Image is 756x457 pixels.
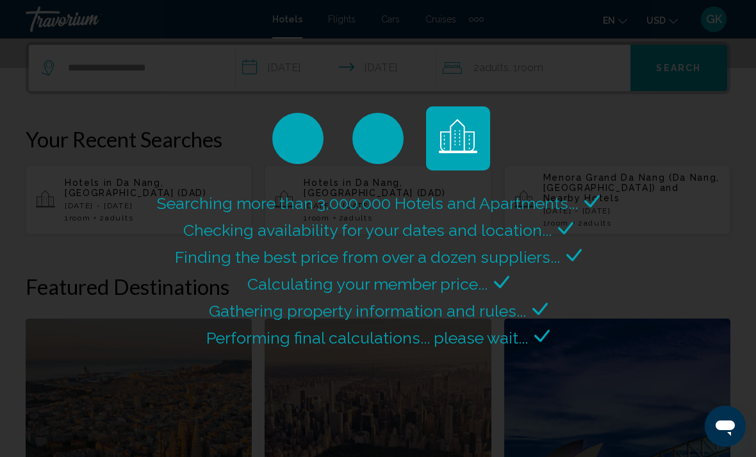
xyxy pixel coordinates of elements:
span: Performing final calculations... please wait... [206,328,528,347]
span: Checking availability for your dates and location... [183,220,552,240]
span: Searching more than 3,000,000 Hotels and Apartments... [157,194,578,213]
span: Finding the best price from over a dozen suppliers... [175,247,560,267]
iframe: Кнопка запуска окна обмена сообщениями [705,406,746,447]
span: Calculating your member price... [247,274,488,294]
span: Gathering property information and rules... [209,301,526,320]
